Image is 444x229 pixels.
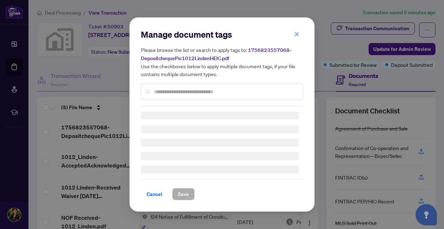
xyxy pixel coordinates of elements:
h5: Please browse the list or search to apply tags to: Use the checkboxes below to apply multiple doc... [141,46,303,78]
span: Cancel [147,188,162,200]
button: Open asap [416,204,437,225]
span: close [294,32,299,37]
button: Save [172,188,195,200]
h2: Manage document tags [141,29,303,40]
button: Cancel [141,188,168,200]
